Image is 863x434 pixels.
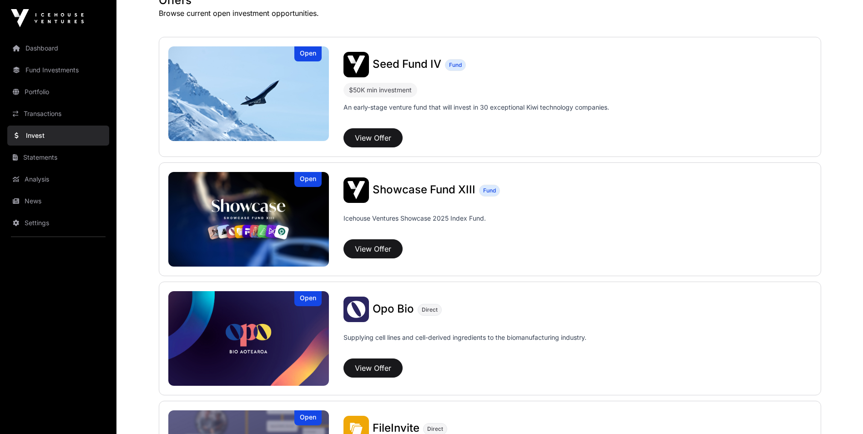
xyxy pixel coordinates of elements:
[168,46,329,141] img: Seed Fund IV
[373,59,441,71] a: Seed Fund IV
[343,214,486,223] p: Icehouse Ventures Showcase 2025 Index Fund.
[818,390,863,434] iframe: Chat Widget
[7,60,109,80] a: Fund Investments
[349,85,412,96] div: $50K min investment
[343,297,369,322] img: Opo Bio
[294,46,322,61] div: Open
[373,183,475,196] span: Showcase Fund XIII
[294,410,322,425] div: Open
[11,9,84,27] img: Icehouse Ventures Logo
[294,291,322,306] div: Open
[159,8,821,19] p: Browse current open investment opportunities.
[168,291,329,386] img: Opo Bio
[7,169,109,189] a: Analysis
[373,302,414,315] span: Opo Bio
[7,147,109,167] a: Statements
[168,172,329,267] img: Showcase Fund XIII
[7,213,109,233] a: Settings
[422,306,438,313] span: Direct
[449,61,462,69] span: Fund
[7,104,109,124] a: Transactions
[343,177,369,203] img: Showcase Fund XIII
[7,82,109,102] a: Portfolio
[168,291,329,386] a: Opo BioOpen
[7,126,109,146] a: Invest
[427,425,443,433] span: Direct
[168,172,329,267] a: Showcase Fund XIIIOpen
[343,83,417,97] div: $50K min investment
[373,184,475,196] a: Showcase Fund XIII
[343,358,403,378] button: View Offer
[343,52,369,77] img: Seed Fund IV
[373,57,441,71] span: Seed Fund IV
[343,103,609,112] p: An early-stage venture fund that will invest in 30 exceptional Kiwi technology companies.
[7,191,109,211] a: News
[343,333,586,342] p: Supplying cell lines and cell-derived ingredients to the biomanufacturing industry.
[168,46,329,141] a: Seed Fund IVOpen
[7,38,109,58] a: Dashboard
[373,303,414,315] a: Opo Bio
[483,187,496,194] span: Fund
[343,128,403,147] button: View Offer
[343,239,403,258] button: View Offer
[294,172,322,187] div: Open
